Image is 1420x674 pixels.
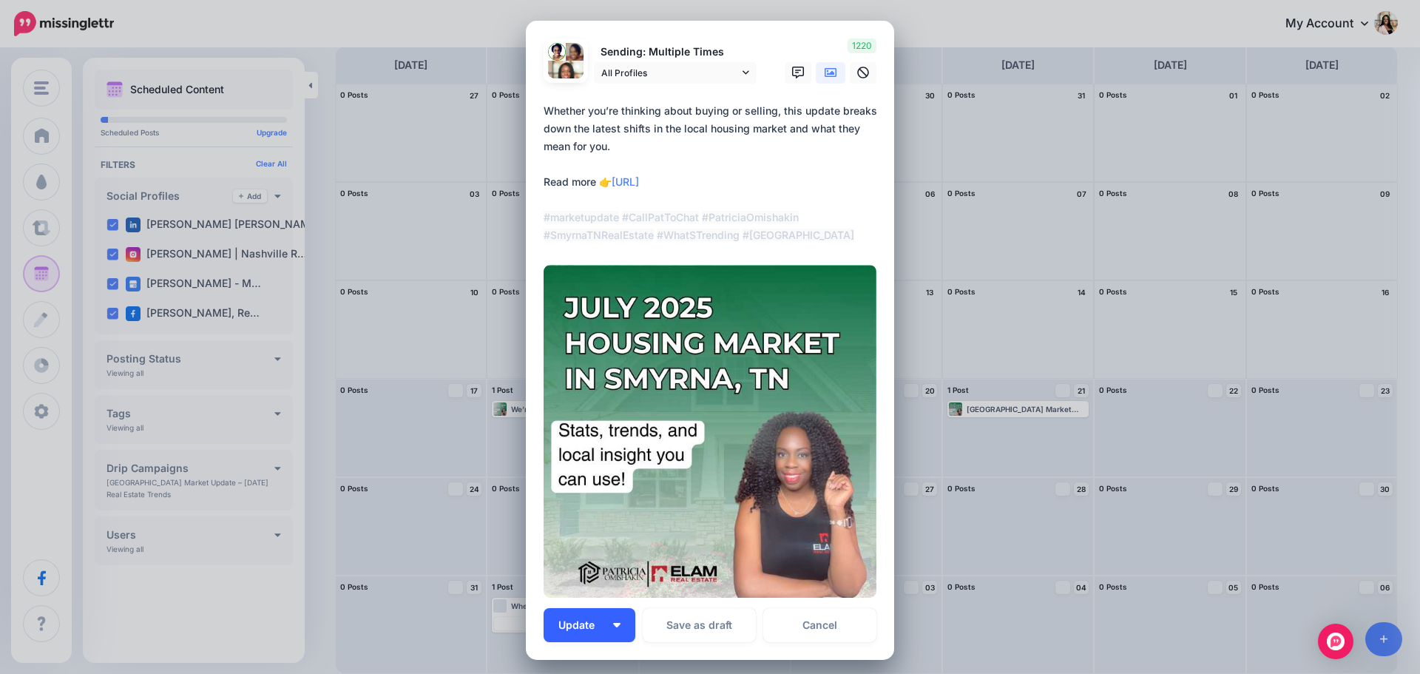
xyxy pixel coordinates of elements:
img: 158779270_295571485318272_2406237059344444823_n-bsa106676.jpg [548,43,566,61]
div: Whether you’re thinking about buying or selling, this update breaks down the latest shifts in the... [544,102,884,244]
span: Update [558,620,606,630]
img: L6495DCKKP3FF7HB1RF1FOR0BLSRYNLA.jpg [544,265,876,598]
a: Cancel [763,608,876,642]
p: Sending: Multiple Times [594,44,757,61]
button: Update [544,608,635,642]
button: Save as draft [643,608,756,642]
img: 272913382_521481449398082_6923697320015128503_n-bsa114668.jpg [566,43,584,61]
img: 1736603915721-54347.png [548,61,584,96]
a: All Profiles [594,62,757,84]
div: Open Intercom Messenger [1318,624,1353,659]
span: All Profiles [601,65,739,81]
span: 1220 [848,38,876,53]
img: arrow-down-white.png [613,623,621,627]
